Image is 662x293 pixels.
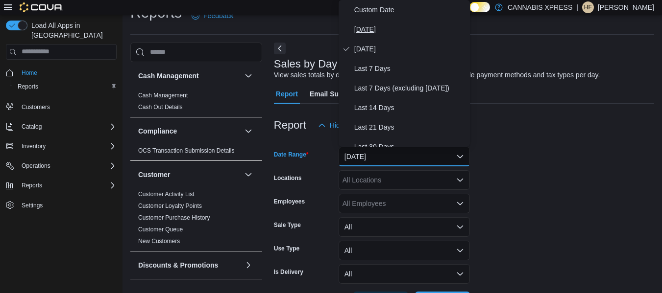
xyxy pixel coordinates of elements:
[22,142,46,150] span: Inventory
[138,202,202,210] span: Customer Loyalty Points
[2,139,121,153] button: Inventory
[138,203,202,209] a: Customer Loyalty Points
[138,238,180,245] a: New Customers
[138,260,218,270] h3: Discounts & Promotions
[274,174,302,182] label: Locations
[138,260,241,270] button: Discounts & Promotions
[130,145,262,160] div: Compliance
[274,198,305,205] label: Employees
[243,70,254,82] button: Cash Management
[354,4,466,16] span: Custom Date
[576,1,578,13] p: |
[22,162,50,170] span: Operations
[598,1,654,13] p: [PERSON_NAME]
[18,140,117,152] span: Inventory
[18,200,47,211] a: Settings
[339,241,470,260] button: All
[22,181,42,189] span: Reports
[508,1,572,13] p: CANNABIS XPRESS
[2,99,121,113] button: Customers
[18,83,38,90] span: Reports
[339,147,470,166] button: [DATE]
[584,1,592,13] span: HF
[274,70,600,80] div: View sales totals by day for a specified date range. Details include payment methods and tax type...
[138,170,170,180] h3: Customer
[138,92,188,99] a: Cash Management
[354,23,466,35] span: [DATE]
[274,43,286,54] button: Next
[138,71,199,81] h3: Cash Management
[339,264,470,284] button: All
[314,115,385,135] button: Hide Parameters
[243,259,254,271] button: Discounts & Promotions
[18,160,54,172] button: Operations
[14,81,42,92] a: Reports
[18,140,49,152] button: Inventory
[138,226,183,233] a: Customer Queue
[456,200,464,207] button: Open list of options
[274,245,299,252] label: Use Type
[274,119,306,131] h3: Report
[138,147,235,155] span: OCS Transaction Submission Details
[6,62,117,238] nav: Complex example
[2,198,121,212] button: Settings
[138,147,235,154] a: OCS Transaction Submission Details
[2,120,121,134] button: Catalog
[18,180,46,191] button: Reports
[188,6,237,25] a: Feedback
[18,100,117,113] span: Customers
[22,69,37,77] span: Home
[130,90,262,117] div: Cash Management
[138,103,183,111] span: Cash Out Details
[138,225,183,233] span: Customer Queue
[18,121,117,133] span: Catalog
[138,126,177,136] h3: Compliance
[2,66,121,80] button: Home
[456,176,464,184] button: Open list of options
[243,169,254,180] button: Customer
[22,103,50,111] span: Customers
[276,84,298,104] span: Report
[274,58,338,70] h3: Sales by Day
[20,2,63,12] img: Cova
[138,214,210,222] span: Customer Purchase History
[203,11,233,21] span: Feedback
[138,170,241,180] button: Customer
[138,214,210,221] a: Customer Purchase History
[18,67,117,79] span: Home
[18,67,41,79] a: Home
[18,160,117,172] span: Operations
[18,121,46,133] button: Catalog
[2,159,121,173] button: Operations
[310,84,372,104] span: Email Subscription
[27,21,117,40] span: Load All Apps in [GEOGRAPHIC_DATA]
[2,179,121,192] button: Reports
[243,125,254,137] button: Compliance
[138,190,195,198] span: Customer Activity List
[274,268,303,276] label: Is Delivery
[18,101,54,113] a: Customers
[22,123,42,131] span: Catalog
[354,102,466,113] span: Last 14 Days
[354,63,466,74] span: Last 7 Days
[354,141,466,153] span: Last 30 Days
[138,71,241,81] button: Cash Management
[582,1,594,13] div: Hayden Flannigan
[10,80,121,93] button: Reports
[339,217,470,237] button: All
[138,191,195,198] a: Customer Activity List
[330,120,381,130] span: Hide Parameters
[22,202,43,209] span: Settings
[354,121,466,133] span: Last 21 Days
[274,221,301,229] label: Sale Type
[138,237,180,245] span: New Customers
[130,188,262,251] div: Customer
[138,104,183,111] a: Cash Out Details
[354,82,466,94] span: Last 7 Days (excluding [DATE])
[138,126,241,136] button: Compliance
[18,180,117,191] span: Reports
[469,2,490,12] input: Dark Mode
[14,81,117,92] span: Reports
[354,43,466,55] span: [DATE]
